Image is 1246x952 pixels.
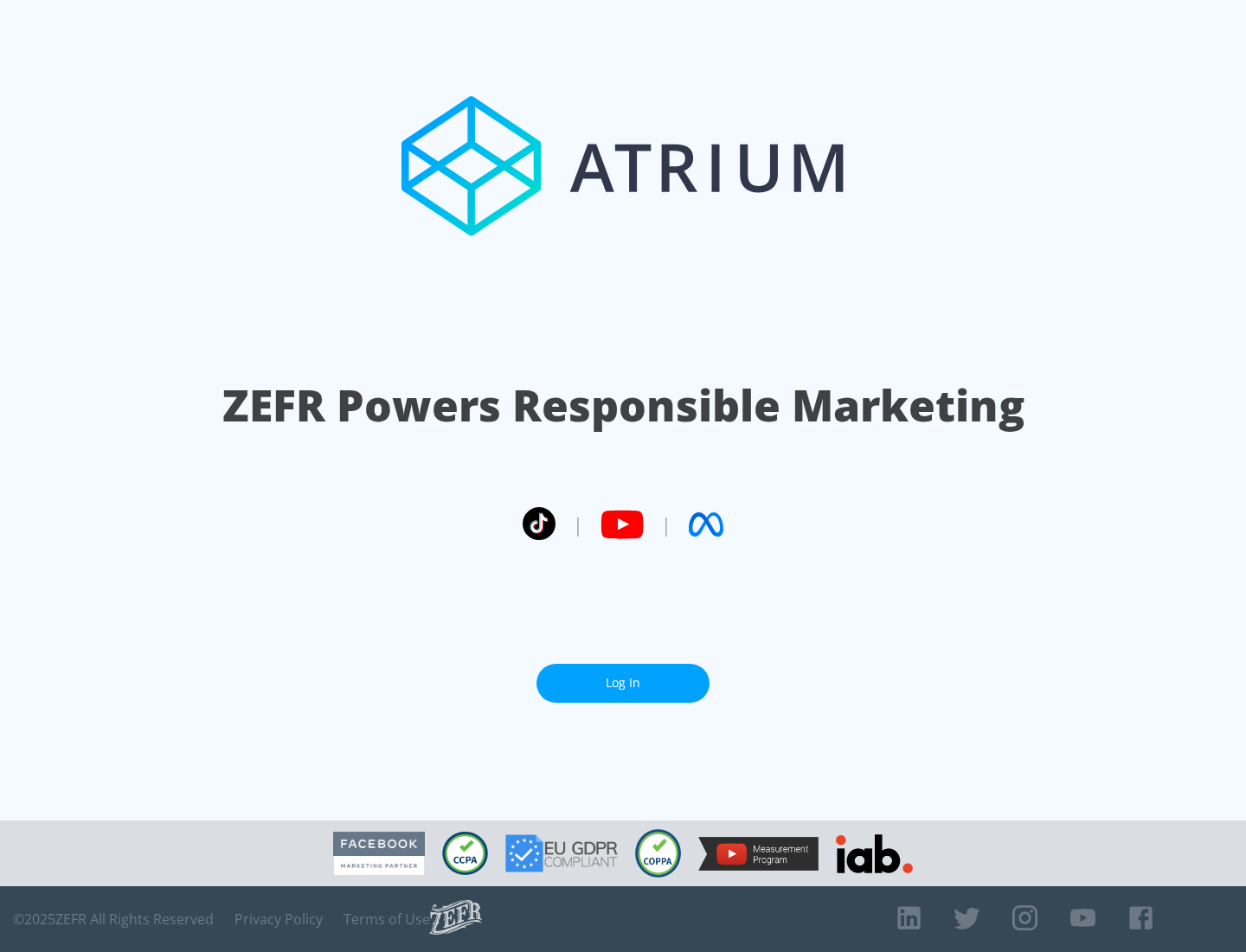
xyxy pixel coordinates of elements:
h1: ZEFR Powers Responsible Marketing [222,376,1024,435]
img: Facebook Marketing Partner [333,832,425,876]
img: GDPR Compliant [505,834,618,872]
img: COPPA Compliant [635,829,681,878]
a: Terms of Use [344,910,430,928]
a: Privacy Policy [234,910,323,928]
img: CCPA Compliant [442,832,488,875]
span: | [661,511,671,537]
span: | [573,511,583,537]
img: IAB [836,834,913,873]
a: Log In [536,664,710,703]
img: YouTube Measurement Program [698,837,819,871]
span: © 2025 ZEFR All Rights Reserved [13,910,214,928]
